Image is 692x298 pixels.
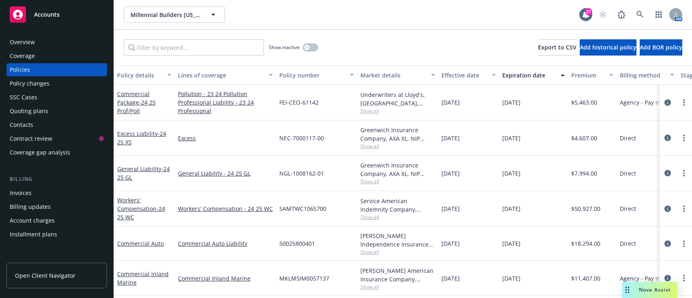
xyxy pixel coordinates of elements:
a: Commercial Auto [117,240,164,247]
span: [DATE] [441,274,460,283]
a: Quoting plans [6,105,107,118]
div: Service American Indemnity Company, Service American Indemnity Company, Method Insurance [360,197,435,214]
span: [DATE] [441,239,460,248]
div: Policy details [117,71,163,79]
a: more [679,98,689,107]
span: [DATE] [502,169,521,178]
a: more [679,204,689,214]
span: $4,607.00 [571,134,597,142]
button: Effective date [438,65,499,85]
a: Contacts [6,118,107,131]
button: Export to CSV [538,39,576,56]
div: Billing method [620,71,665,79]
a: Workers' Compensation [117,196,165,221]
span: MKLM5IM0057137 [279,274,329,283]
button: Policy details [114,65,175,85]
span: NGL-1008162-01 [279,169,324,178]
span: [DATE] [441,204,460,213]
span: $7,994.00 [571,169,597,178]
span: Direct [620,134,636,142]
span: FEI-CEO-61142 [279,98,319,107]
span: Show inactive [269,44,300,51]
a: circleInformation [663,133,673,143]
a: Excess Liability [117,130,166,146]
div: Expiration date [502,71,556,79]
a: Policies [6,63,107,76]
span: $5,463.00 [571,98,597,107]
span: $11,407.00 [571,274,600,283]
button: Policy number [276,65,357,85]
a: Professional Liability - 23 24 Professional [178,98,273,115]
button: Nova Assist [622,282,677,298]
div: Premium [571,71,604,79]
a: Contract review [6,132,107,145]
div: Effective date [441,71,487,79]
span: $18,294.00 [571,239,600,248]
button: Billing method [617,65,677,85]
div: Coverage gap analysis [10,146,70,159]
div: Quoting plans [10,105,48,118]
a: circleInformation [663,239,673,249]
a: circleInformation [663,204,673,214]
a: Installment plans [6,228,107,241]
span: SAMTWC1065700 [279,204,326,213]
span: Show all [360,178,435,185]
div: Overview [10,36,35,49]
div: Underwriters at Lloyd's, [GEOGRAPHIC_DATA], Lloyd's of [GEOGRAPHIC_DATA], NIP Group, Inc. [360,90,435,107]
div: Billing updates [10,200,51,213]
a: Pollution - 23 24 Pollution [178,90,273,98]
span: NEC-7000117-00 [279,134,324,142]
div: Greenwich Insurance Company, AXA XL, NIP Group, Inc. [360,161,435,178]
span: Accounts [34,11,60,18]
span: Agency - Pay in full [620,98,671,107]
a: more [679,239,689,249]
a: Excess [178,134,273,142]
a: circleInformation [663,98,673,107]
div: Billing [6,175,107,183]
span: [DATE] [502,98,521,107]
a: Billing updates [6,200,107,213]
span: [DATE] [502,134,521,142]
span: Add historical policy [580,43,636,51]
div: Drag to move [622,282,632,298]
div: [PERSON_NAME] American Insurance Company, [PERSON_NAME] Insurance [360,266,435,283]
a: General Liability [117,165,170,181]
span: Millennial Builders [US_STATE], Inc. [131,11,201,19]
div: Policy number [279,71,345,79]
div: Installment plans [10,228,57,241]
div: [PERSON_NAME] Independence Insurance Company, [PERSON_NAME] Preferred [360,232,435,249]
a: Account charges [6,214,107,227]
div: Policy changes [10,77,49,90]
a: Coverage gap analysis [6,146,107,159]
a: Invoices [6,187,107,199]
div: Invoices [10,187,32,199]
a: Commercial Inland Marine [178,274,273,283]
a: Workers' Compensation - 24 25 WC [178,204,273,213]
span: Show all [360,249,435,255]
button: Millennial Builders [US_STATE], Inc. [124,6,225,23]
span: 50025800401 [279,239,315,248]
span: Direct [620,169,636,178]
div: Account charges [10,214,55,227]
a: General Liability - 24 25 GL [178,169,273,178]
span: [DATE] [441,98,460,107]
span: [DATE] [441,134,460,142]
a: Overview [6,36,107,49]
div: Contract review [10,132,52,145]
span: Add BOR policy [640,43,682,51]
a: more [679,133,689,143]
input: Filter by keyword... [124,39,264,56]
span: [DATE] [502,274,521,283]
a: Commercial Inland Marine [117,270,169,286]
a: more [679,168,689,178]
a: Policy changes [6,77,107,90]
div: Lines of coverage [178,71,264,79]
a: Switch app [651,6,667,23]
a: Coverage [6,49,107,62]
button: Add BOR policy [640,39,682,56]
span: [DATE] [502,204,521,213]
span: Show all [360,214,435,221]
span: Show all [360,283,435,290]
a: Search [632,6,648,23]
div: Coverage [10,49,35,62]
